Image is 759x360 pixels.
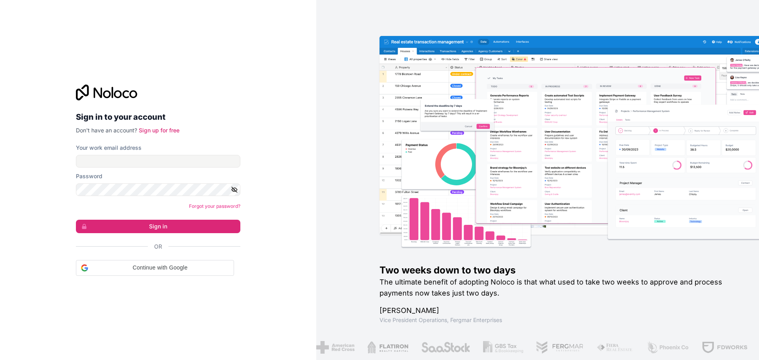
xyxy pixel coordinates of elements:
img: /assets/saastock-C6Zbiodz.png [420,341,470,354]
a: Sign up for free [139,127,179,134]
img: /assets/phoenix-BREaitsQ.png [646,341,688,354]
input: Password [76,183,240,196]
label: Your work email address [76,144,142,152]
span: Continue with Google [91,264,229,272]
img: /assets/flatiron-C8eUkumj.png [366,341,407,354]
a: Forgot your password? [189,203,240,209]
span: Or [154,243,162,251]
img: /assets/fiera-fwj2N5v4.png [596,341,633,354]
span: Don't have an account? [76,127,137,134]
button: Sign in [76,220,240,233]
h1: Two weeks down to two days [379,264,734,277]
img: /assets/american-red-cross-BAupjrZR.png [315,341,354,354]
img: /assets/gbstax-C-GtDUiK.png [482,341,523,354]
h2: Sign in to your account [76,110,240,124]
div: Continue with Google [76,260,234,276]
h2: The ultimate benefit of adopting Noloco is that what used to take two weeks to approve and proces... [379,277,734,299]
img: /assets/fdworks-Bi04fVtw.png [700,341,747,354]
img: /assets/fergmar-CudnrXN5.png [535,341,583,354]
label: Password [76,172,102,180]
h1: Vice President Operations , Fergmar Enterprises [379,316,734,324]
input: Email address [76,155,240,168]
h1: [PERSON_NAME] [379,305,734,316]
